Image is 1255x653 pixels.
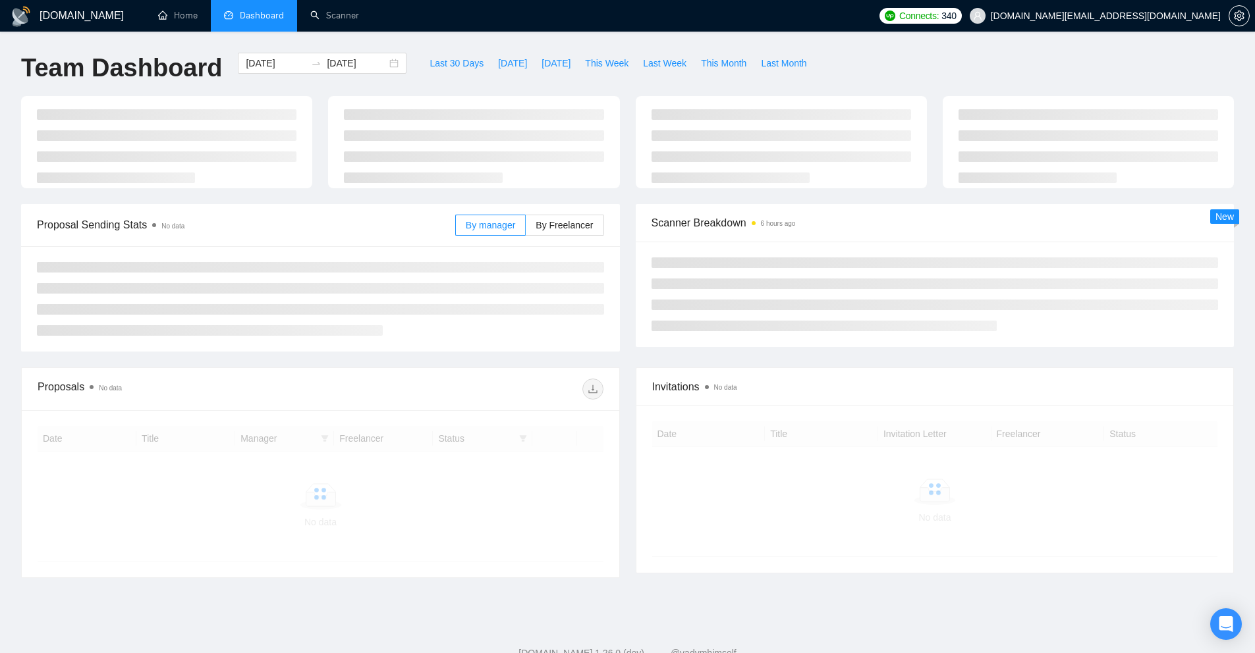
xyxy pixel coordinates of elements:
span: No data [161,222,184,230]
span: Dashboard [240,10,284,21]
button: Last Week [636,53,694,74]
span: No data [99,384,122,392]
span: user [973,11,982,20]
span: Scanner Breakdown [652,215,1219,231]
span: Proposal Sending Stats [37,217,455,233]
span: By manager [466,220,515,230]
button: Last Month [754,53,814,74]
span: By Freelancer [536,220,593,230]
input: End date [327,56,387,70]
img: logo [11,6,32,27]
button: setting [1229,5,1250,26]
button: [DATE] [534,53,578,74]
span: Last Week [643,56,686,70]
time: 6 hours ago [761,220,796,227]
span: swap-right [311,58,321,68]
a: searchScanner [310,10,359,21]
span: Last 30 Days [430,56,484,70]
span: 340 [941,9,956,23]
span: New [1215,211,1234,222]
span: Invitations [652,379,1218,395]
span: [DATE] [542,56,571,70]
img: upwork-logo.png [885,11,895,21]
span: [DATE] [498,56,527,70]
span: This Month [701,56,746,70]
a: setting [1229,11,1250,21]
span: to [311,58,321,68]
button: [DATE] [491,53,534,74]
div: Proposals [38,379,320,400]
span: dashboard [224,11,233,20]
span: Connects: [899,9,939,23]
span: No data [714,384,737,391]
a: homeHome [158,10,198,21]
span: Last Month [761,56,806,70]
button: This Month [694,53,754,74]
div: Open Intercom Messenger [1210,608,1242,640]
button: Last 30 Days [422,53,491,74]
button: This Week [578,53,636,74]
input: Start date [246,56,306,70]
span: This Week [585,56,628,70]
span: setting [1229,11,1249,21]
h1: Team Dashboard [21,53,222,84]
